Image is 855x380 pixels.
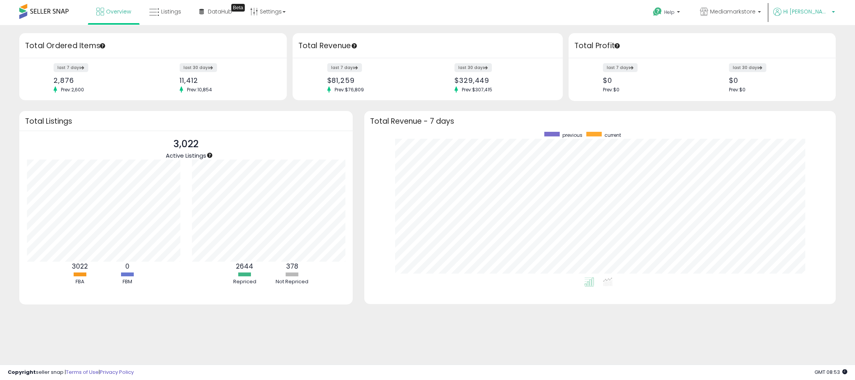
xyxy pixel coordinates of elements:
span: Prev: $0 [603,86,619,93]
div: Repriced [222,278,268,286]
span: Overview [106,8,131,15]
b: 0 [125,262,130,271]
div: $0 [603,76,696,84]
label: last 7 days [603,63,638,72]
span: DataHub [208,8,232,15]
span: Prev: 2,600 [57,86,88,93]
span: Prev: 10,854 [183,86,216,93]
a: Help [647,1,688,25]
b: 378 [286,262,298,271]
div: Tooltip anchor [614,42,621,49]
div: FBA [57,278,103,286]
b: 2644 [236,262,253,271]
div: $0 [729,76,822,84]
h3: Total Listings [25,118,347,124]
h3: Total Profit [574,40,830,51]
b: 3022 [72,262,88,271]
p: 3,022 [166,137,206,151]
div: Tooltip anchor [99,42,106,49]
span: Help [664,9,675,15]
div: Tooltip anchor [206,152,213,159]
a: Hi [PERSON_NAME] [773,8,835,25]
span: Hi [PERSON_NAME] [783,8,830,15]
span: Listings [161,8,181,15]
span: Mediamarkstore [710,8,756,15]
div: 2,876 [54,76,147,84]
div: $329,449 [454,76,549,84]
h3: Total Ordered Items [25,40,281,51]
span: previous [562,132,582,138]
label: last 7 days [54,63,88,72]
label: last 30 days [180,63,217,72]
label: last 7 days [327,63,362,72]
span: Active Listings [166,151,206,160]
span: current [604,132,621,138]
h3: Total Revenue [298,40,557,51]
span: Prev: $307,415 [458,86,496,93]
span: Prev: $76,809 [331,86,368,93]
div: Not Repriced [269,278,315,286]
label: last 30 days [454,63,492,72]
i: Get Help [653,7,662,17]
div: Tooltip anchor [231,4,245,12]
div: FBM [104,278,150,286]
h3: Total Revenue - 7 days [370,118,830,124]
span: Prev: $0 [729,86,746,93]
div: $81,259 [327,76,422,84]
label: last 30 days [729,63,766,72]
div: 11,412 [180,76,273,84]
div: Tooltip anchor [351,42,358,49]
